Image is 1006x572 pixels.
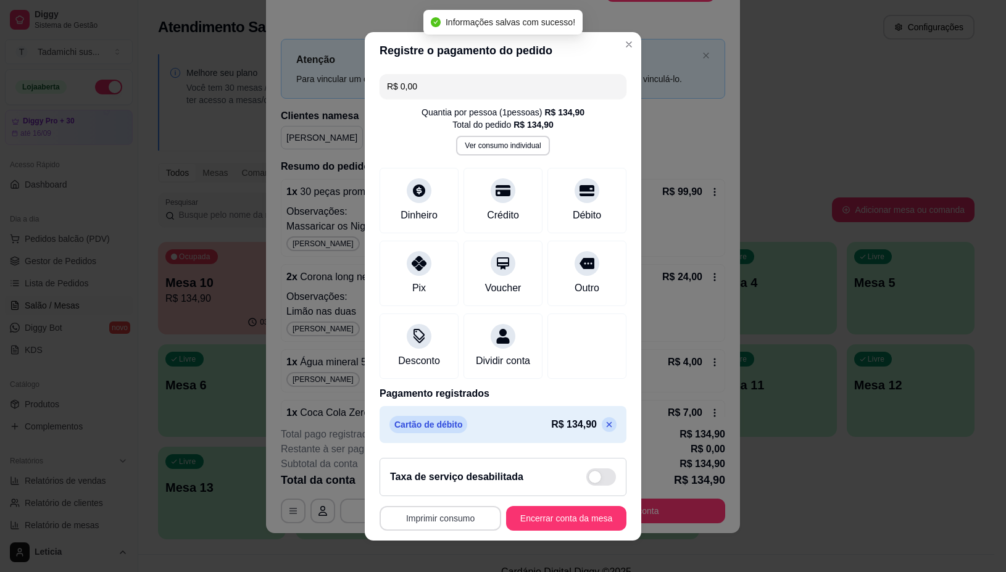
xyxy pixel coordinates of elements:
button: Imprimir consumo [380,506,501,531]
div: Desconto [398,354,440,368]
div: Quantia por pessoa ( 1 pessoas) [422,106,584,118]
span: Informações salvas com sucesso! [446,17,575,27]
button: Close [619,35,639,54]
div: Dinheiro [401,208,438,223]
p: Pagamento registrados [380,386,626,401]
button: Ver consumo individual [456,136,549,155]
div: Crédito [487,208,519,223]
div: Dividir conta [476,354,530,368]
div: R$ 134,90 [513,118,554,131]
div: Voucher [485,281,522,296]
header: Registre o pagamento do pedido [365,32,641,69]
div: Débito [573,208,601,223]
div: Pix [412,281,426,296]
p: Cartão de débito [389,416,467,433]
div: Total do pedido [452,118,554,131]
input: Ex.: hambúrguer de cordeiro [387,74,619,99]
span: check-circle [431,17,441,27]
button: Encerrar conta da mesa [506,506,626,531]
div: R$ 134,90 [544,106,584,118]
p: R$ 134,90 [551,417,597,432]
div: Outro [575,281,599,296]
h2: Taxa de serviço desabilitada [390,470,523,484]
